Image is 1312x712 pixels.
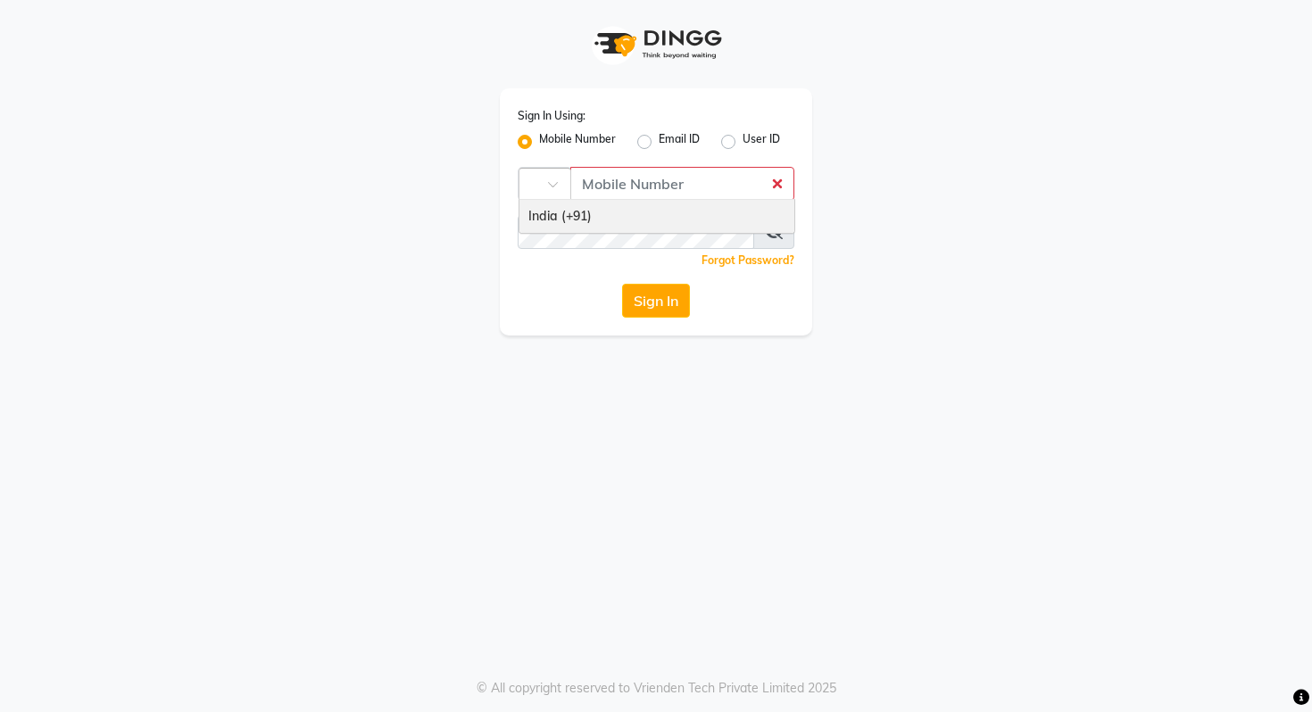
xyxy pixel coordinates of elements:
[518,108,585,124] label: Sign In Using:
[519,200,794,233] div: India (+91)
[519,199,795,234] ng-dropdown-panel: Options list
[743,131,780,153] label: User ID
[622,284,690,318] button: Sign In
[659,131,700,153] label: Email ID
[570,167,794,201] input: Username
[518,215,754,249] input: Username
[585,18,727,70] img: logo1.svg
[702,253,794,267] a: Forgot Password?
[539,131,616,153] label: Mobile Number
